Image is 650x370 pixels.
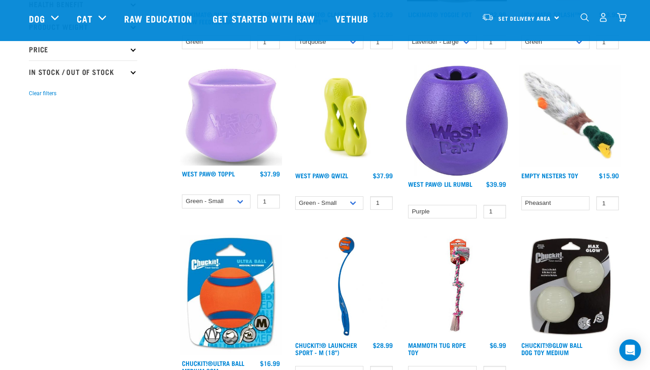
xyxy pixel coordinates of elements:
[260,170,280,177] div: $37.99
[619,339,641,361] div: Open Intercom Messenger
[180,65,282,166] img: Lavender Toppl
[77,12,92,25] a: Cat
[498,17,551,20] span: Set Delivery Area
[115,0,204,37] a: Raw Education
[182,172,235,175] a: West Paw® Toppl
[596,196,619,210] input: 1
[326,0,380,37] a: Vethub
[482,13,494,21] img: van-moving.png
[373,342,393,349] div: $28.99
[180,235,282,355] img: 152248chuck it ultra ball med 0013909
[408,343,466,354] a: Mammoth Tug Rope Toy
[295,343,357,354] a: Chuckit!® Launcher Sport - M (18")
[29,38,137,60] p: Price
[257,35,280,49] input: 1
[29,60,137,83] p: In Stock / Out Of Stock
[406,235,508,337] img: Mammoth 3-Knot Tug
[486,180,506,188] div: $39.99
[617,13,627,22] img: home-icon@2x.png
[260,360,280,367] div: $16.99
[408,182,472,185] a: West Paw® Lil Rumbl
[580,13,589,22] img: home-icon-1@2x.png
[519,65,622,168] img: Empty nesters plush mallard 18 17
[519,235,622,337] img: A237296
[521,343,582,354] a: Chuckit!®Glow Ball Dog Toy Medium
[483,35,506,49] input: 1
[257,194,280,208] input: 1
[406,65,508,176] img: 91vjngt Ls L AC SL1500
[293,235,395,337] img: Bb5c5226 acd4 4c0e 81f5 c383e1e1d35b 1 35d3d51dffbaba34a78f507489e2669f
[370,196,393,210] input: 1
[204,0,326,37] a: Get started with Raw
[370,35,393,49] input: 1
[373,172,393,179] div: $37.99
[596,35,619,49] input: 1
[490,342,506,349] div: $6.99
[29,12,45,25] a: Dog
[483,205,506,219] input: 1
[521,174,578,177] a: Empty Nesters Toy
[295,174,348,177] a: West Paw® Qwizl
[29,89,56,97] button: Clear filters
[599,13,608,22] img: user.png
[293,65,395,167] img: Qwizl
[599,172,619,179] div: $15.90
